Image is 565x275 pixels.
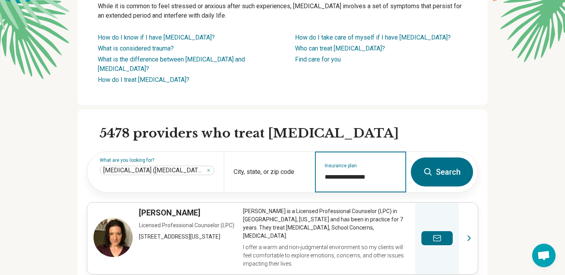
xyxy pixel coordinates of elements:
span: [MEDICAL_DATA] ([MEDICAL_DATA]) [103,166,205,174]
a: How do I know if I have [MEDICAL_DATA]? [98,34,215,41]
button: Send a message [421,231,453,245]
a: Find care for you [295,56,341,63]
button: Search [411,157,473,186]
a: What is considered trauma? [98,45,174,52]
a: How do I take care of myself if I have [MEDICAL_DATA]? [295,34,451,41]
a: What is the difference between [MEDICAL_DATA] and [MEDICAL_DATA]? [98,56,245,72]
label: What are you looking for? [100,158,214,163]
a: How do I treat [MEDICAL_DATA]? [98,76,189,83]
a: Who can treat [MEDICAL_DATA]? [295,45,385,52]
div: Posttraumatic Stress Disorder (PTSD) [100,166,214,175]
button: Posttraumatic Stress Disorder (PTSD) [206,168,211,173]
div: Open chat [532,244,556,267]
h2: 5478 providers who treat [MEDICAL_DATA] [99,125,478,142]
